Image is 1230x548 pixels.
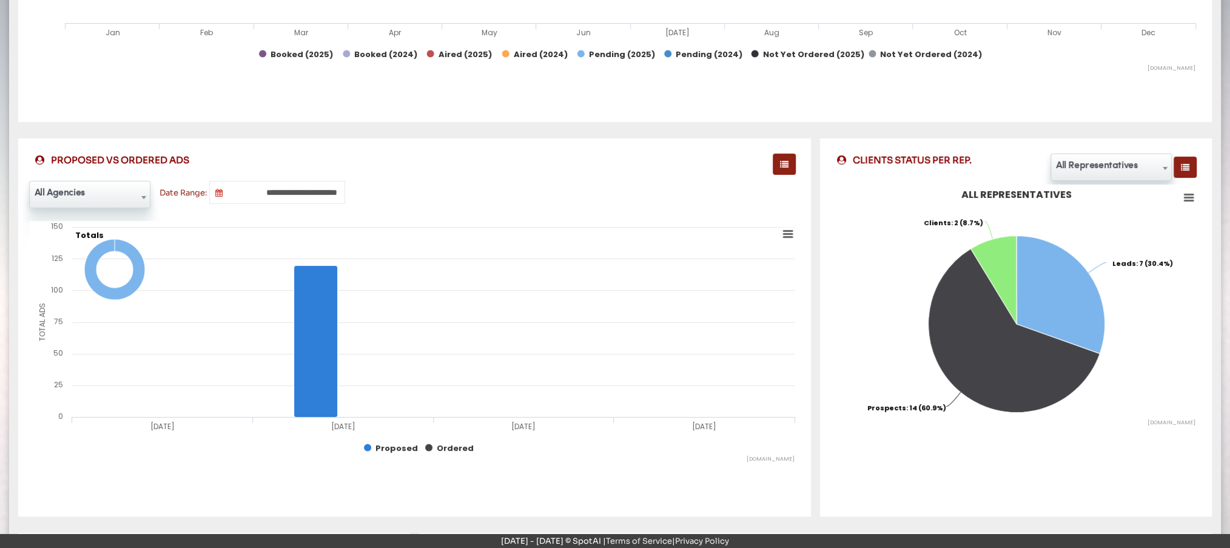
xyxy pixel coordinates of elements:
[52,253,63,263] tspan: 125
[859,27,873,38] tspan: Sep
[692,421,716,431] tspan: [DATE]
[75,229,104,241] tspan: Totals
[1141,27,1155,38] tspan: Dec
[675,536,729,546] a: Privacy Policy
[1136,259,1173,268] tspan: : 7 (30.4%)
[906,403,946,413] tspan: : 14 (60.9%)
[389,27,402,38] tspan: Apr
[160,189,207,197] label: Date Range:
[606,536,672,546] a: Terms of Service
[1050,154,1172,181] span: All Representatives
[951,218,983,228] tspan: : 2 (8.7%)
[294,27,308,38] tspan: Mar
[762,49,864,60] tspan: Not Yet Ordered (2025)
[576,27,590,38] tspan: Jun
[438,49,491,60] tspan: Aired (2025)
[51,221,63,231] tspan: 150
[835,154,972,166] span: CLIENTS STATUS PER REP.
[54,316,63,326] tspan: 75
[436,442,473,454] tspan: Ordered
[51,285,63,295] tspan: 100
[1148,419,1195,426] text: [DOMAIN_NAME]
[588,49,654,60] tspan: Pending (2025)
[105,27,119,38] tspan: Jan
[676,49,742,60] tspan: Pending (2024)
[1051,155,1171,174] span: All Representatives
[764,27,779,38] tspan: Aug
[53,348,63,358] tspan: 50
[481,27,497,38] tspan: May
[924,218,951,228] tspan: Clients
[1148,64,1195,72] text: [DOMAIN_NAME]
[375,442,418,454] tspan: Proposed
[747,455,795,462] text: [DOMAIN_NAME]
[200,27,213,38] tspan: Feb
[354,49,417,60] tspan: Booked (2024)
[33,154,189,166] span: PROPOSED VS ORDERED ADS
[880,49,982,60] tspan: Not Yet Ordered (2024)
[511,421,536,431] tspan: [DATE]
[961,188,1072,201] tspan: All Representatives
[867,403,906,413] tspan: Prospects
[58,411,63,421] tspan: 0
[513,49,567,60] tspan: Aired (2024)
[953,27,966,38] tspan: Oct
[54,379,63,390] tspan: 25
[1112,259,1136,268] tspan: Leads
[30,182,150,201] span: All Agencies
[665,27,690,38] tspan: [DATE]
[1047,27,1061,38] tspan: Nov
[150,421,174,431] tspan: [DATE]
[37,303,47,341] tspan: Total Ads
[331,421,355,431] tspan: [DATE]
[271,49,333,60] tspan: Booked (2025)
[29,181,150,208] span: All Agencies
